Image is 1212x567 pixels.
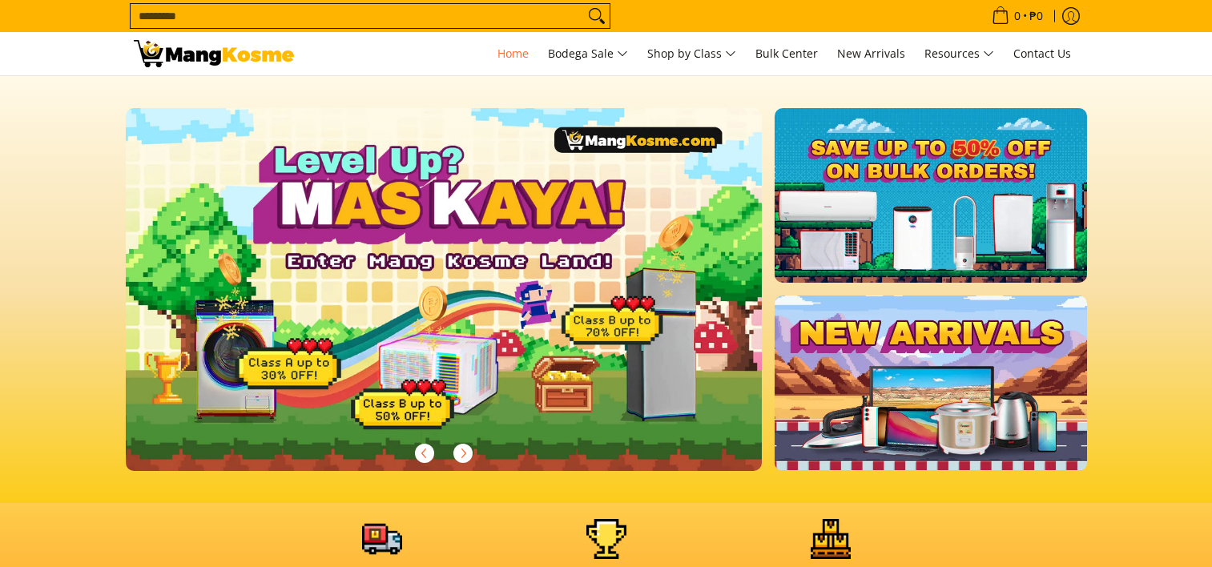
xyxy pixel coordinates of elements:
span: Bulk Center [755,46,818,61]
span: Home [497,46,529,61]
a: Contact Us [1005,32,1079,75]
span: Contact Us [1013,46,1071,61]
button: Search [584,4,610,28]
a: Shop by Class [639,32,744,75]
span: 0 [1012,10,1023,22]
a: Bulk Center [747,32,826,75]
span: ₱0 [1027,10,1045,22]
a: Bodega Sale [540,32,636,75]
a: New Arrivals [829,32,913,75]
button: Previous [407,436,442,471]
a: Home [489,32,537,75]
a: Resources [916,32,1002,75]
span: Resources [924,44,994,64]
span: Shop by Class [647,44,736,64]
span: Bodega Sale [548,44,628,64]
span: New Arrivals [837,46,905,61]
img: Gaming desktop banner [126,108,763,471]
img: Mang Kosme: Your Home Appliances Warehouse Sale Partner! [134,40,294,67]
button: Next [445,436,481,471]
span: • [987,7,1048,25]
nav: Main Menu [310,32,1079,75]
